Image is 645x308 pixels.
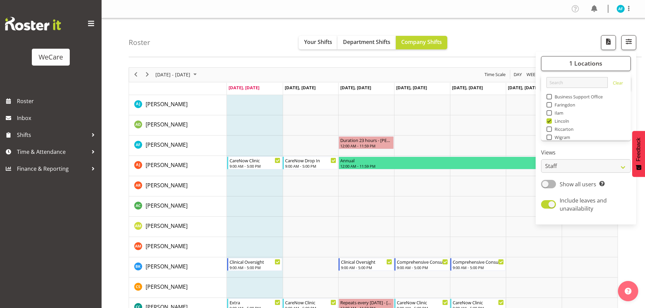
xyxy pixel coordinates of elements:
[617,5,625,13] img: alex-ferguson10997.jpg
[453,265,504,270] div: 9:00 AM - 5:00 PM
[230,258,281,265] div: Clinical Oversight
[227,258,282,271] div: Brian Ko"s event - Clinical Oversight Begin From Monday, August 11, 2025 at 9:00:00 AM GMT+12:00 ...
[131,70,141,79] button: Previous
[129,257,227,278] td: Brian Ko resource
[513,70,522,79] span: Day
[560,197,607,212] span: Include leaves and unavailability
[146,222,188,230] a: [PERSON_NAME]
[340,137,392,143] div: Duration 23 hours - [PERSON_NAME]
[146,263,188,270] span: [PERSON_NAME]
[130,68,142,82] div: previous period
[146,242,188,250] span: [PERSON_NAME]
[154,70,200,79] button: August 2025
[453,258,504,265] div: Comprehensive Consult
[397,265,448,270] div: 9:00 AM - 5:00 PM
[17,130,88,140] span: Shifts
[552,102,576,108] span: Faringdon
[17,113,98,123] span: Inbox
[546,77,608,88] input: Search
[142,68,153,82] div: next period
[129,237,227,257] td: Ashley Mendoza resource
[146,100,188,108] a: [PERSON_NAME]
[450,258,506,271] div: Brian Ko"s event - Comprehensive Consult Begin From Friday, August 15, 2025 at 9:00:00 AM GMT+12:...
[613,80,623,88] a: Clear
[230,157,281,164] div: CareNow Clinic
[153,68,201,82] div: August 11 - 17, 2025
[526,70,539,79] span: Week
[340,157,604,164] div: Annual
[285,157,336,164] div: CareNow Drop In
[343,38,390,46] span: Department Shifts
[146,202,188,210] a: [PERSON_NAME]
[552,135,571,140] span: Wigram
[146,182,188,189] span: [PERSON_NAME]
[155,70,191,79] span: [DATE] - [DATE]
[601,35,616,50] button: Download a PDF of the roster according to the set date range.
[304,38,332,46] span: Your Shifts
[285,299,336,306] div: CareNow Clinic
[340,143,392,148] div: 12:00 AM - 11:59 PM
[452,85,483,91] span: [DATE], [DATE]
[341,265,392,270] div: 9:00 AM - 5:00 PM
[146,283,188,291] a: [PERSON_NAME]
[341,258,392,265] div: Clinical Oversight
[143,70,152,79] button: Next
[5,17,61,30] img: Rosterit website logo
[146,202,188,209] span: [PERSON_NAME]
[453,299,504,306] div: CareNow Clinic
[397,299,448,306] div: CareNow Clinic
[129,278,227,298] td: Catherine Stewart resource
[508,85,539,91] span: [DATE], [DATE]
[285,163,336,169] div: 9:00 AM - 5:00 PM
[129,217,227,237] td: Antonia Mao resource
[129,156,227,176] td: Amy Johannsen resource
[230,265,281,270] div: 9:00 AM - 5:00 PM
[146,121,188,128] span: [PERSON_NAME]
[283,157,338,169] div: Amy Johannsen"s event - CareNow Drop In Begin From Tuesday, August 12, 2025 at 9:00:00 AM GMT+12:...
[146,161,188,169] a: [PERSON_NAME]
[146,262,188,270] a: [PERSON_NAME]
[636,138,642,161] span: Feedback
[146,181,188,189] a: [PERSON_NAME]
[552,118,569,124] span: Lincoln
[513,70,523,79] button: Timeline Day
[560,181,596,188] span: Show all users
[396,36,447,49] button: Company Shifts
[230,163,281,169] div: 9:00 AM - 5:00 PM
[229,85,259,91] span: [DATE], [DATE]
[338,36,396,49] button: Department Shifts
[129,39,150,46] h4: Roster
[552,110,564,116] span: Ilam
[552,94,603,99] span: Business Support Office
[340,85,371,91] span: [DATE], [DATE]
[394,258,450,271] div: Brian Ko"s event - Comprehensive Consult Begin From Thursday, August 14, 2025 at 9:00:00 AM GMT+1...
[396,85,427,91] span: [DATE], [DATE]
[632,131,645,177] button: Feedback - Show survey
[340,299,392,306] div: Repeats every [DATE] - [PERSON_NAME]
[569,59,602,67] span: 1 Locations
[17,96,98,106] span: Roster
[483,70,507,79] button: Time Scale
[227,157,282,169] div: Amy Johannsen"s event - CareNow Clinic Begin From Monday, August 11, 2025 at 9:00:00 AM GMT+12:00...
[525,70,539,79] button: Timeline Week
[625,288,631,294] img: help-xxl-2.png
[541,148,631,157] label: Views
[230,299,281,306] div: Extra
[146,141,188,149] a: [PERSON_NAME]
[541,56,631,71] button: 1 Locations
[129,115,227,136] td: Aleea Devenport resource
[397,258,448,265] div: Comprehensive Consult
[401,38,442,46] span: Company Shifts
[552,126,574,132] span: Riccarton
[17,164,88,174] span: Finance & Reporting
[129,136,227,156] td: Alex Ferguson resource
[39,52,63,62] div: WeCare
[621,35,636,50] button: Filter Shifts
[146,120,188,128] a: [PERSON_NAME]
